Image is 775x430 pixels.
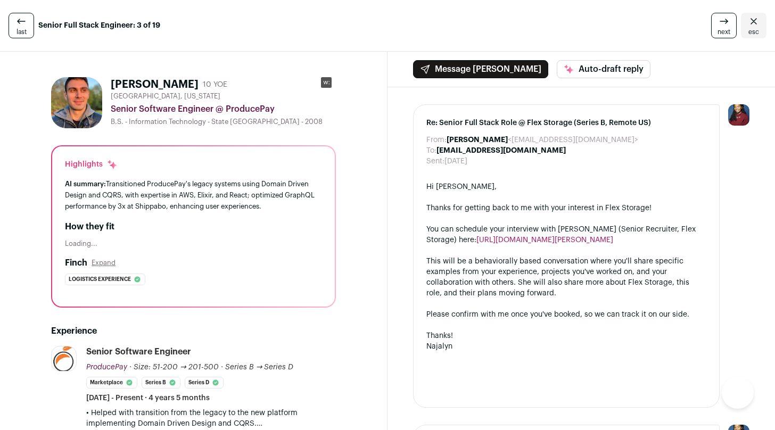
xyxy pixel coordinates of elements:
strong: Senior Full Stack Engineer: 3 of 19 [38,20,160,31]
img: 10010497-medium_jpg [728,104,749,126]
span: Series B → Series D [225,363,294,371]
div: You can schedule your interview with [PERSON_NAME] (Senior Recruiter, Flex Storage) here: [426,224,706,245]
button: Message [PERSON_NAME] [413,60,548,78]
div: Najalyn [426,341,706,352]
div: Please confirm with me once you've booked, so we can track it on our side. [426,309,706,320]
div: 10 YOE [203,79,227,90]
p: • Helped with transition from the legacy to the new platform implementing Domain Driven Design an... [86,408,336,429]
li: Series B [142,377,180,388]
div: Loading... [65,239,322,248]
a: last [9,13,34,38]
span: · [221,362,223,373]
div: This will be a behaviorally based conversation where you'll share specific examples from your exp... [426,256,706,299]
span: AI summary: [65,180,106,187]
div: Thanks for getting back to me with your interest in Flex Storage! [426,203,706,213]
span: · Size: 51-200 → 201-500 [129,363,219,371]
div: Senior Software Engineer @ ProducePay [111,103,336,115]
button: Auto-draft reply [557,60,650,78]
a: [URL][DOMAIN_NAME][PERSON_NAME] [476,236,613,244]
div: Highlights [65,159,118,170]
div: Hi [PERSON_NAME], [426,181,706,192]
dt: From: [426,135,447,145]
div: Transitioned ProducePay's legacy systems using Domain Driven Design and CQRS, with expertise in A... [65,178,322,212]
span: Logistics experience [69,274,131,285]
li: Marketplace [86,377,137,388]
a: Close [741,13,766,38]
img: 1790960f90b21a15dcf2369673550cb70b8b3ffa9668b303a165c840734fb117.png [52,344,76,374]
span: [DATE] - Present · 4 years 5 months [86,393,210,403]
dt: To: [426,145,436,156]
button: Expand [92,259,116,267]
span: esc [748,28,759,36]
dd: [DATE] [444,156,467,167]
h1: [PERSON_NAME] [111,77,199,92]
span: ProducePay [86,363,127,371]
h2: How they fit [65,220,322,233]
dd: <[EMAIL_ADDRESS][DOMAIN_NAME]> [447,135,638,145]
img: 88074cc6573b29efdf39fbf7c72a55db638bb49c0a59db70deb2a3a20515b94e.jpg [51,77,102,128]
iframe: Help Scout Beacon - Open [722,377,754,409]
span: Re: Senior Full Stack Role @ Flex Storage (Series B, Remote US) [426,118,706,128]
div: Senior Software Engineer [86,346,191,358]
h2: Experience [51,325,336,337]
span: next [718,28,730,36]
b: [PERSON_NAME] [447,136,508,144]
dt: Sent: [426,156,444,167]
li: Series D [185,377,224,388]
b: [EMAIL_ADDRESS][DOMAIN_NAME] [436,147,566,154]
div: Thanks! [426,330,706,341]
span: [GEOGRAPHIC_DATA], [US_STATE] [111,92,220,101]
h2: Finch [65,257,87,269]
span: last [17,28,27,36]
div: B.S. - Information Technology - State [GEOGRAPHIC_DATA] - 2008 [111,118,336,126]
a: next [711,13,737,38]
